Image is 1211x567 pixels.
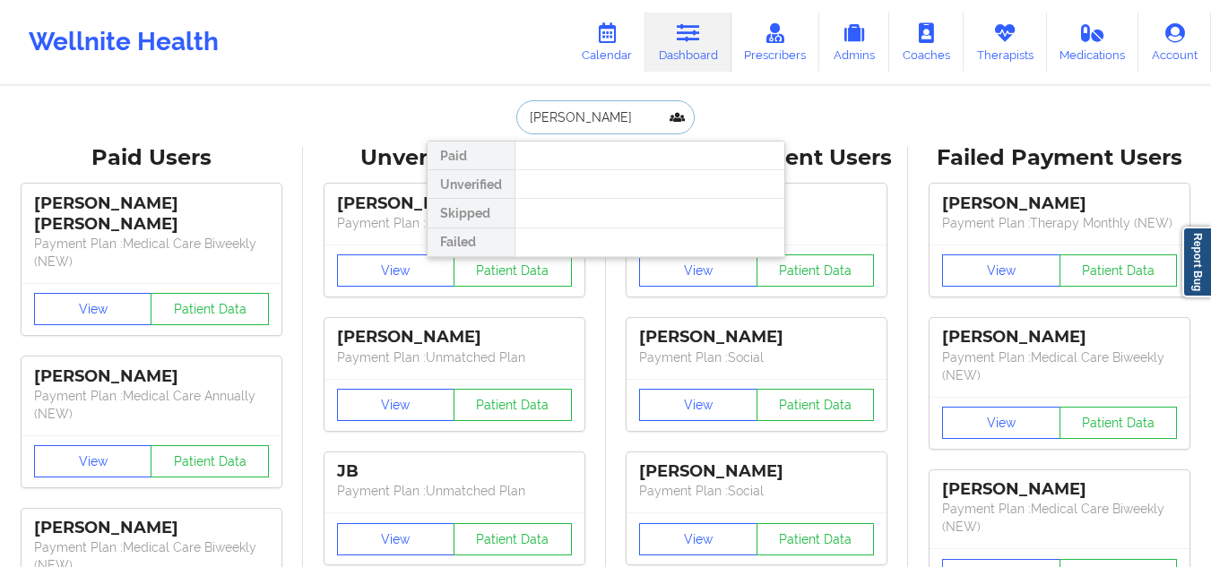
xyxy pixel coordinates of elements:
a: Prescribers [731,13,820,72]
p: Payment Plan : Social [639,348,874,366]
div: [PERSON_NAME] [34,518,269,538]
button: View [942,407,1060,439]
p: Payment Plan : Medical Care Biweekly (NEW) [942,500,1177,536]
button: View [337,254,455,287]
a: Dashboard [645,13,731,72]
button: Patient Data [757,523,875,555]
p: Payment Plan : Unmatched Plan [337,214,572,232]
div: Failed [428,228,515,257]
div: [PERSON_NAME] [34,366,269,387]
button: View [337,389,455,421]
div: [PERSON_NAME] [337,327,572,348]
a: Coaches [889,13,964,72]
a: Calendar [568,13,645,72]
button: View [337,523,455,555]
div: Paid [428,142,515,170]
button: View [34,445,152,477]
button: View [639,254,757,287]
div: Paid Users [13,144,290,172]
button: Patient Data [151,445,269,477]
button: Patient Data [1060,254,1178,287]
p: Payment Plan : Medical Care Biweekly (NEW) [942,348,1177,384]
div: [PERSON_NAME] [942,327,1177,348]
button: Patient Data [1060,407,1178,439]
a: Report Bug [1182,227,1211,297]
p: Payment Plan : Medical Care Annually (NEW) [34,387,269,423]
button: Patient Data [757,389,875,421]
button: Patient Data [454,389,572,421]
a: Account [1138,13,1211,72]
button: Patient Data [151,293,269,325]
div: Unverified [428,170,515,199]
button: Patient Data [454,523,572,555]
button: View [34,293,152,325]
div: [PERSON_NAME] [337,193,572,214]
div: [PERSON_NAME] [PERSON_NAME] [34,193,269,235]
div: [PERSON_NAME] [942,479,1177,500]
div: Failed Payment Users [921,144,1198,172]
button: View [639,523,757,555]
p: Payment Plan : Unmatched Plan [337,482,572,500]
div: [PERSON_NAME] [639,461,874,482]
button: Patient Data [757,254,875,287]
a: Therapists [964,13,1047,72]
p: Payment Plan : Therapy Monthly (NEW) [942,214,1177,232]
button: Patient Data [454,254,572,287]
div: JB [337,461,572,482]
button: View [639,389,757,421]
p: Payment Plan : Unmatched Plan [337,348,572,366]
p: Payment Plan : Social [639,482,874,500]
a: Admins [819,13,889,72]
div: Skipped [428,199,515,228]
a: Medications [1047,13,1139,72]
div: Unverified Users [316,144,593,172]
p: Payment Plan : Medical Care Biweekly (NEW) [34,235,269,271]
div: [PERSON_NAME] [639,327,874,348]
div: [PERSON_NAME] [942,193,1177,214]
button: View [942,254,1060,287]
